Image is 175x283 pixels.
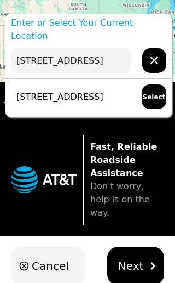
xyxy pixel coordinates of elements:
img: white carat left [3,99,11,106]
img: Google [3,67,39,82]
strong: Fast, Reliable Roadside Assistance [90,141,157,178]
p: [STREET_ADDRESS] [11,90,103,104]
span: Next [118,258,144,274]
button: Select [142,84,166,109]
img: trx now logo [11,166,77,193]
input: Enter Your Address... [11,48,131,73]
button: chevron forward outline [142,48,166,73]
span: Don't worry, help is on the way. [90,181,150,218]
a: Open this area in Google Maps (opens a new window) [3,67,39,82]
span: Cancel [32,258,69,274]
p: Enter or Select Your Current Location [5,16,172,43]
img: chevron [149,262,156,270]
